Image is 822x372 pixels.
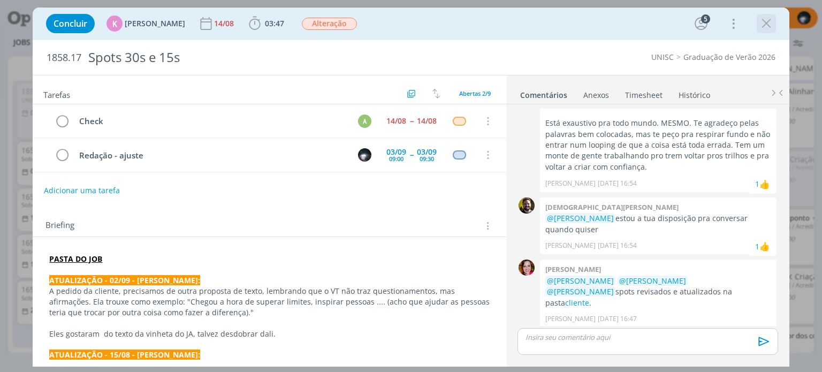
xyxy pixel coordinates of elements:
[651,52,674,62] a: UNISC
[420,156,434,162] div: 09:30
[214,20,236,27] div: 14/08
[701,14,710,24] div: 5
[49,350,200,360] strong: ATUALIZAÇÃO - 15/08 - [PERSON_NAME]:
[49,275,200,285] strong: ATUALIZAÇÃO - 02/09 - [PERSON_NAME]:
[598,179,637,188] span: [DATE] 16:54
[545,118,771,172] p: Está exaustivo pra todo mundo. MESMO. Te agradeço pelas palavras bem colocadas, mas te peço pra r...
[45,219,74,233] span: Briefing
[619,276,686,286] span: @[PERSON_NAME]
[358,148,371,162] img: G
[47,52,81,64] span: 1858.17
[410,117,413,125] span: --
[547,286,614,297] span: @[PERSON_NAME]
[519,260,535,276] img: B
[74,115,348,128] div: Check
[759,178,770,191] div: Giovanni Zacchini
[547,213,614,223] span: @[PERSON_NAME]
[545,202,679,212] b: [DEMOGRAPHIC_DATA][PERSON_NAME]
[625,85,663,101] a: Timesheet
[755,241,759,252] div: 1
[46,14,95,33] button: Concluir
[545,179,596,188] p: [PERSON_NAME]
[125,20,185,27] span: [PERSON_NAME]
[358,115,371,128] div: A
[547,276,614,286] span: @[PERSON_NAME]
[683,52,775,62] a: Graduação de Verão 2026
[49,254,102,264] a: PASTA DO JOB
[49,286,490,318] p: A pedido da cliente, precisamos de outra proposta de texto, lembrando que o VT não traz questiona...
[33,7,789,367] div: dialog
[386,117,406,125] div: 14/08
[106,16,185,32] button: K[PERSON_NAME]
[520,85,568,101] a: Comentários
[432,89,440,98] img: arrow-down-up.svg
[417,148,437,156] div: 03/09
[692,15,710,32] button: 5
[83,44,467,71] div: Spots 30s e 15s
[43,181,120,200] button: Adicionar uma tarefa
[54,19,87,28] span: Concluir
[357,147,373,163] button: G
[545,213,771,235] p: estou a tua disposição pra conversar quando quiser
[759,240,770,253] div: Giovanni Zacchini
[246,15,287,32] button: 03:47
[545,241,596,250] p: [PERSON_NAME]
[545,276,771,308] p: spots revisados e atualizados na pasta .
[519,198,535,214] img: C
[106,16,123,32] div: K
[598,314,637,324] span: [DATE] 16:47
[545,314,596,324] p: [PERSON_NAME]
[49,329,490,339] p: Eles gostaram do texto da vinheta do JA, talvez desdobrar dali.
[302,18,357,30] span: Alteração
[583,90,609,101] div: Anexos
[410,151,413,158] span: --
[49,360,490,371] p: Gio, o [PERSON_NAME] deu uma olhadinha nos spots e tem algumas considerações que eu vou colocar n...
[74,149,348,162] div: Redação - ajuste
[389,156,404,162] div: 09:00
[545,264,601,274] b: [PERSON_NAME]
[755,178,759,189] div: 1
[265,18,284,28] span: 03:47
[459,89,491,97] span: Abertas 2/9
[678,85,711,101] a: Histórico
[386,148,406,156] div: 03/09
[43,87,70,100] span: Tarefas
[598,241,637,250] span: [DATE] 16:54
[565,298,589,308] a: cliente
[417,117,437,125] div: 14/08
[357,113,373,129] button: A
[301,17,357,31] button: Alteração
